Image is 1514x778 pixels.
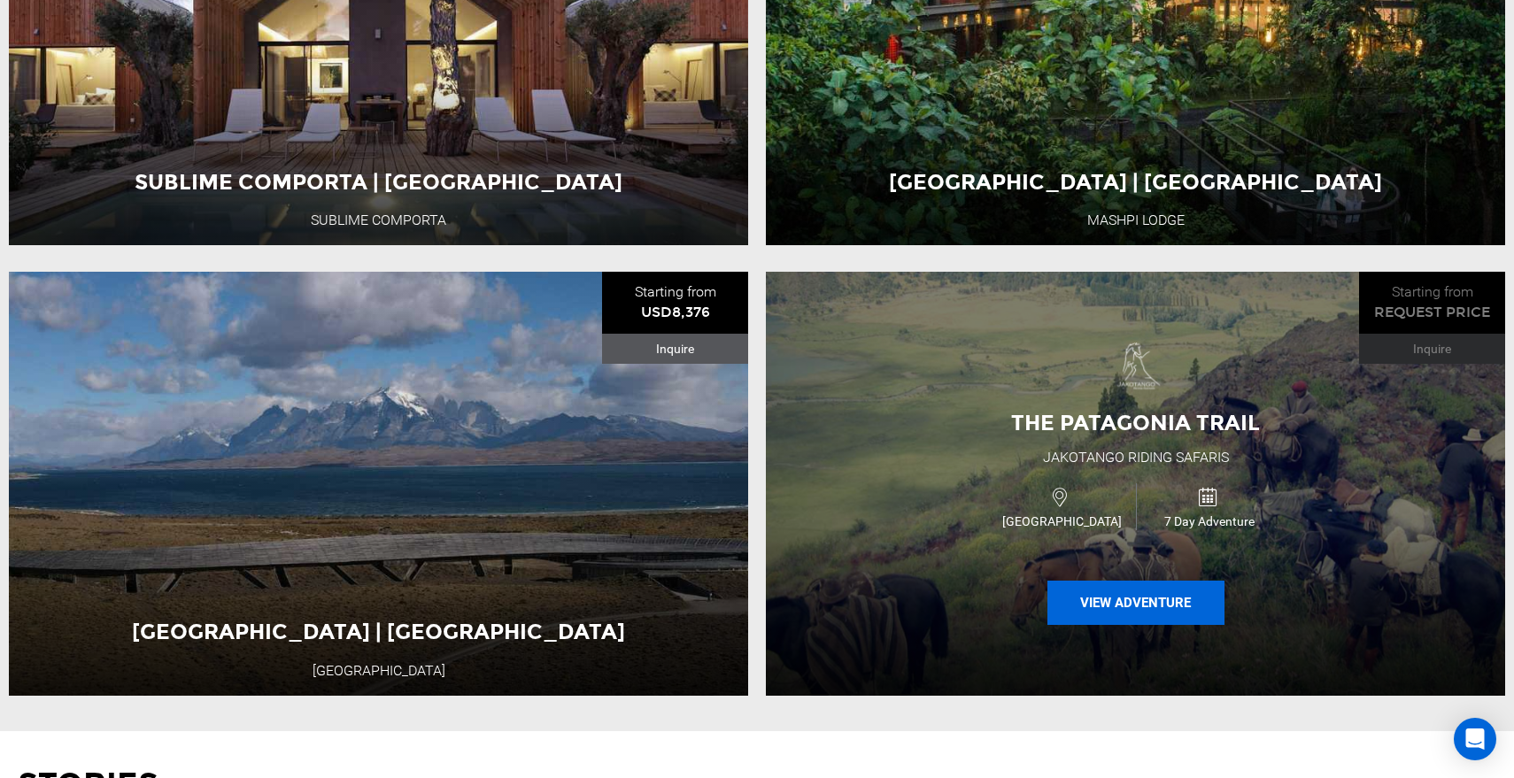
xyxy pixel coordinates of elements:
img: images [1084,328,1188,399]
span: [GEOGRAPHIC_DATA] [988,512,1136,530]
div: Jakotango Riding Safaris [1043,448,1229,468]
span: The Patagonia Trail [1011,410,1260,435]
div: Open Intercom Messenger [1454,718,1496,760]
span: 7 Day Adventure [1137,512,1284,530]
button: View Adventure [1047,581,1224,625]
